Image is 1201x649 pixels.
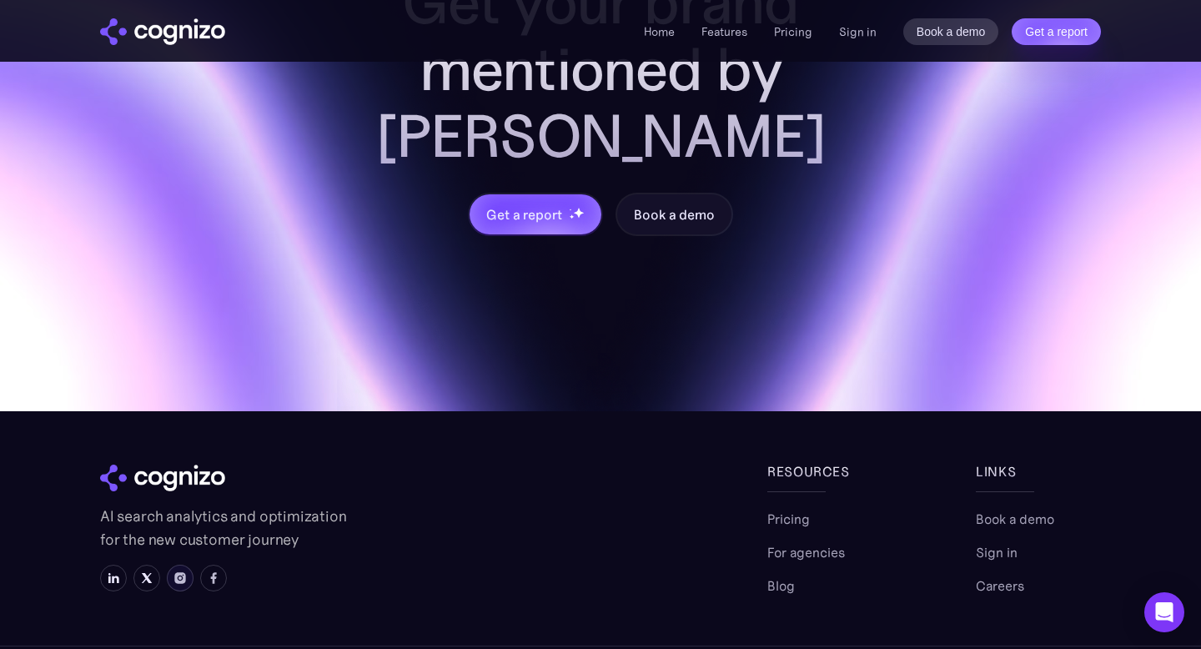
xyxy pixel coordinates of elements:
a: Blog [767,576,795,596]
img: cognizo logo [100,465,225,491]
a: Sign in [839,22,877,42]
a: Features [701,24,747,39]
img: star [569,214,575,220]
img: star [573,207,584,218]
img: X icon [140,571,153,585]
img: cognizo logo [100,18,225,45]
a: Home [644,24,675,39]
div: links [976,461,1101,481]
p: AI search analytics and optimization for the new customer journey [100,505,350,551]
a: Book a demo [616,193,732,236]
div: Resources [767,461,892,481]
a: home [100,18,225,45]
a: Sign in [976,542,1018,562]
div: Open Intercom Messenger [1144,592,1184,632]
a: Book a demo [976,509,1054,529]
a: Book a demo [903,18,999,45]
div: Book a demo [634,204,714,224]
div: Get a report [486,204,561,224]
a: Pricing [767,509,810,529]
a: For agencies [767,542,845,562]
img: star [569,209,571,211]
a: Pricing [774,24,812,39]
a: Careers [976,576,1024,596]
img: LinkedIn icon [107,571,120,585]
a: Get a reportstarstarstar [468,193,603,236]
a: Get a report [1012,18,1101,45]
